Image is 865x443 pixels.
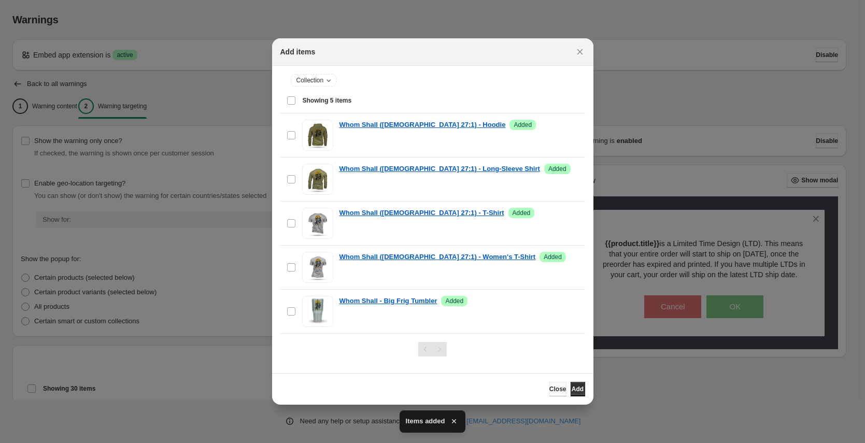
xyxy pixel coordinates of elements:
a: Whom Shall ([DEMOGRAPHIC_DATA] 27:1) - T-Shirt [339,208,504,218]
a: Whom Shall ([DEMOGRAPHIC_DATA] 27:1) - Long-Sleeve Shirt [339,164,540,174]
span: Items added [406,416,445,426]
a: Whom Shall ([DEMOGRAPHIC_DATA] 27:1) - Women's T-Shirt [339,252,536,262]
span: Added [513,209,531,217]
span: Add [572,385,584,393]
button: Add [571,382,585,396]
span: Showing 5 items [303,96,352,105]
button: Close [549,382,566,396]
span: Added [548,165,566,173]
button: Close [573,45,587,59]
nav: Pagination [418,342,447,356]
a: Whom Shall - Big Frig Tumbler [339,296,437,306]
button: Collection [291,75,336,86]
span: Collection [296,76,324,84]
span: Added [445,297,463,305]
span: Added [514,121,532,129]
span: Close [549,385,566,393]
a: Whom Shall ([DEMOGRAPHIC_DATA] 27:1) - Hoodie [339,120,506,130]
h2: Add items [280,47,316,57]
span: Added [544,253,562,261]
